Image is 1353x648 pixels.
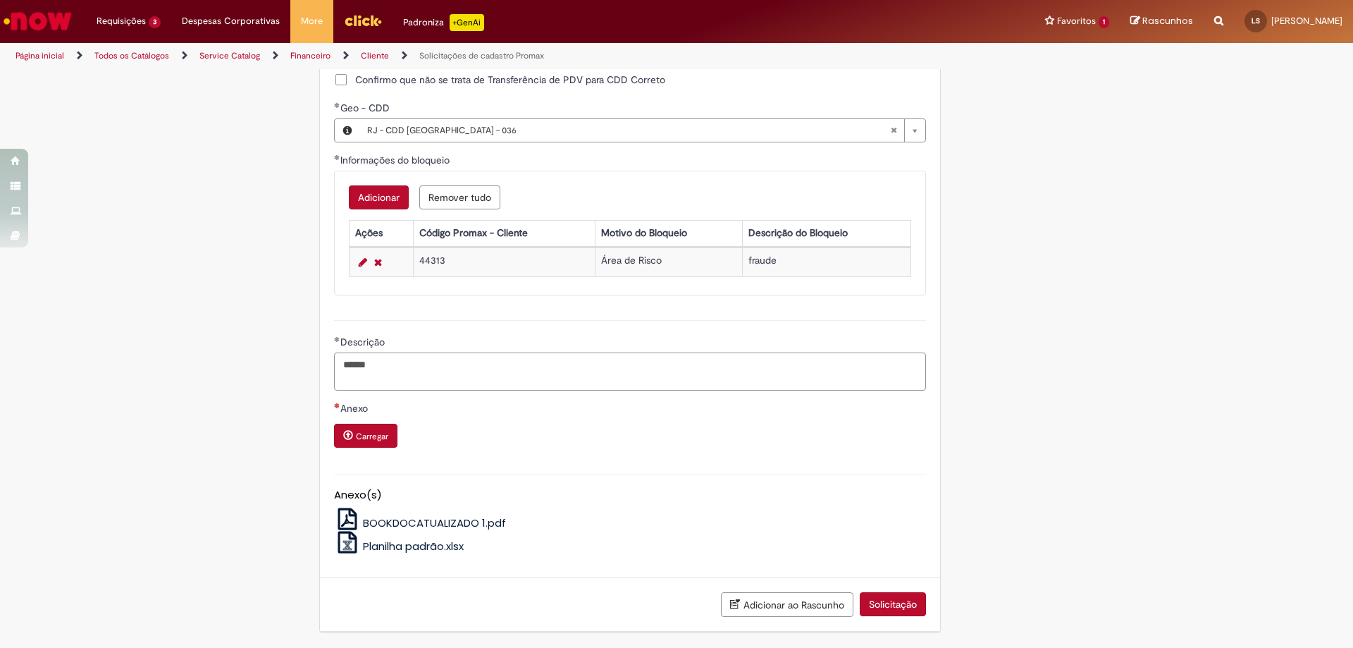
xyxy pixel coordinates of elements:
[413,220,595,246] th: Código Promax - Cliente
[334,515,507,530] a: BOOKDOCATUALIZADO 1.pdf
[363,515,506,530] span: BOOKDOCATUALIZADO 1.pdf
[450,14,484,31] p: +GenAi
[355,73,665,87] span: Confirmo que não se trata de Transferência de PDV para CDD Correto
[595,220,743,246] th: Motivo do Bloqueio
[860,592,926,616] button: Solicitação
[1,7,74,35] img: ServiceNow
[349,185,409,209] button: Add a row for Informações do bloqueio
[1142,14,1193,27] span: Rascunhos
[595,247,743,276] td: Área de Risco
[356,431,388,442] small: Carregar
[371,254,385,271] a: Remover linha 1
[290,50,330,61] a: Financeiro
[94,50,169,61] a: Todos os Catálogos
[363,539,464,554] span: Planilha padrão.xlsx
[334,336,340,342] span: Obrigatório Preenchido
[419,185,500,209] button: Remove all rows for Informações do bloqueio
[16,50,64,61] a: Página inicial
[361,50,389,61] a: Cliente
[11,43,891,69] ul: Trilhas de página
[182,14,280,28] span: Despesas Corporativas
[149,16,161,28] span: 3
[334,154,340,160] span: Obrigatório Preenchido
[335,119,360,142] button: Geo - CDD, Visualizar este registro RJ - CDD Rio de Janeiro - 036
[334,353,926,391] textarea: Descrição
[367,119,890,142] span: RJ - CDD [GEOGRAPHIC_DATA] - 036
[340,336,388,348] span: Descrição
[97,14,146,28] span: Requisições
[340,154,452,166] span: Informações do bloqueio
[1252,16,1260,25] span: LS
[1057,14,1096,28] span: Favoritos
[340,102,393,114] span: Geo - CDD
[199,50,260,61] a: Service Catalog
[355,254,371,271] a: Editar Linha 1
[344,10,382,31] img: click_logo_yellow_360x200.png
[360,119,925,142] a: RJ - CDD [GEOGRAPHIC_DATA] - 036Limpar campo Geo - CDD
[419,50,544,61] a: Solicitações de cadastro Promax
[334,403,340,408] span: Necessários
[743,220,911,246] th: Descrição do Bloqueio
[349,220,413,246] th: Ações
[334,539,464,554] a: Planilha padrão.xlsx
[883,119,904,142] abbr: Limpar campo Geo - CDD
[403,14,484,31] div: Padroniza
[721,592,853,617] button: Adicionar ao Rascunho
[1130,15,1193,28] a: Rascunhos
[301,14,323,28] span: More
[340,402,371,415] span: Anexo
[1099,16,1109,28] span: 1
[334,489,926,501] h5: Anexo(s)
[743,247,911,276] td: fraude
[334,424,397,448] button: Carregar anexo de Anexo Required
[334,102,340,108] span: Obrigatório Preenchido
[1271,15,1342,27] span: [PERSON_NAME]
[413,247,595,276] td: 44313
